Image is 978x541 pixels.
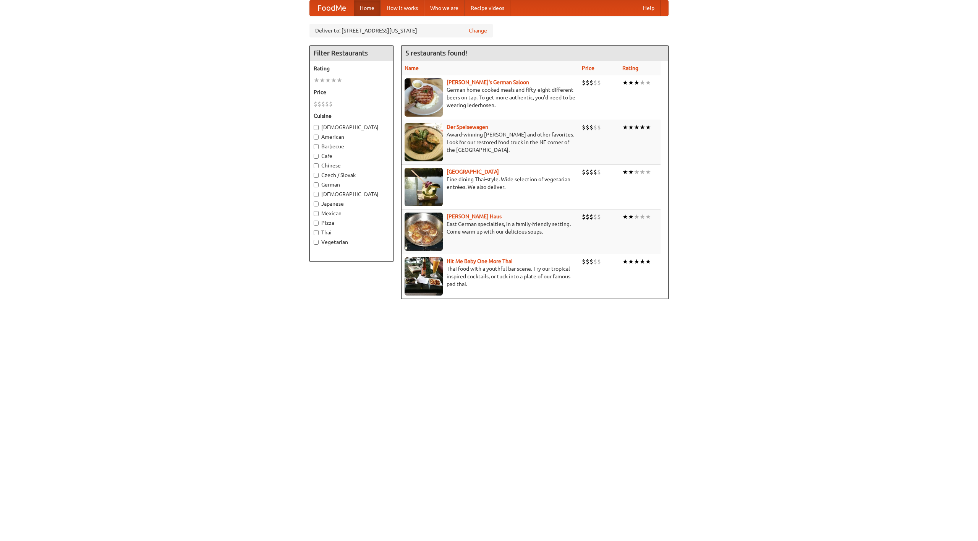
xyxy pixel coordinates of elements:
li: $ [586,168,589,176]
li: $ [582,168,586,176]
label: Chinese [314,162,389,169]
label: German [314,181,389,188]
a: Price [582,65,594,71]
a: Recipe videos [465,0,510,16]
input: Czech / Slovak [314,173,319,178]
a: Der Speisewagen [447,124,488,130]
li: ★ [622,78,628,87]
a: Hit Me Baby One More Thai [447,258,513,264]
li: ★ [628,257,634,266]
li: $ [593,123,597,132]
li: ★ [640,213,645,221]
li: ★ [645,213,651,221]
a: [PERSON_NAME] Haus [447,213,502,219]
b: [GEOGRAPHIC_DATA] [447,169,499,175]
li: ★ [628,213,634,221]
input: [DEMOGRAPHIC_DATA] [314,192,319,197]
img: esthers.jpg [405,78,443,117]
input: Cafe [314,154,319,159]
a: How it works [381,0,424,16]
label: [DEMOGRAPHIC_DATA] [314,190,389,198]
p: German home-cooked meals and fifty-eight different beers on tap. To get more authentic, you'd nee... [405,86,576,109]
li: ★ [622,213,628,221]
a: FoodMe [310,0,354,16]
li: $ [593,168,597,176]
label: Cafe [314,152,389,160]
input: Pizza [314,221,319,226]
li: $ [597,78,601,87]
li: ★ [634,168,640,176]
input: Vegetarian [314,240,319,245]
a: Help [637,0,661,16]
label: American [314,133,389,141]
label: [DEMOGRAPHIC_DATA] [314,123,389,131]
p: Award-winning [PERSON_NAME] and other favorites. Look for our restored food truck in the NE corne... [405,131,576,154]
li: ★ [634,213,640,221]
li: $ [597,213,601,221]
li: ★ [622,257,628,266]
li: ★ [331,76,337,84]
li: $ [582,213,586,221]
li: $ [597,123,601,132]
p: East German specialties, in a family-friendly setting. Come warm up with our delicious soups. [405,220,576,236]
a: Change [469,27,487,34]
p: Thai food with a youthful bar scene. Try our tropical inspired cocktails, or tuck into a plate of... [405,265,576,288]
img: speisewagen.jpg [405,123,443,161]
label: Barbecue [314,143,389,150]
li: $ [325,100,329,108]
li: $ [589,123,593,132]
li: ★ [634,78,640,87]
label: Japanese [314,200,389,208]
img: kohlhaus.jpg [405,213,443,251]
input: Mexican [314,211,319,216]
li: ★ [622,123,628,132]
li: ★ [640,78,645,87]
li: $ [314,100,317,108]
li: ★ [645,78,651,87]
li: $ [317,100,321,108]
a: Name [405,65,419,71]
li: $ [321,100,325,108]
li: $ [582,257,586,266]
li: ★ [645,257,651,266]
li: ★ [628,168,634,176]
li: ★ [628,123,634,132]
input: German [314,182,319,187]
li: ★ [645,123,651,132]
img: babythai.jpg [405,257,443,296]
label: Czech / Slovak [314,171,389,179]
li: ★ [622,168,628,176]
li: $ [586,123,589,132]
li: ★ [640,168,645,176]
li: ★ [319,76,325,84]
li: $ [597,257,601,266]
li: $ [329,100,333,108]
input: Japanese [314,201,319,206]
li: $ [593,213,597,221]
input: American [314,135,319,140]
p: Fine dining Thai-style. Wide selection of vegetarian entrées. We also deliver. [405,175,576,191]
li: $ [589,168,593,176]
h4: Filter Restaurants [310,45,393,61]
li: ★ [640,257,645,266]
li: ★ [325,76,331,84]
li: ★ [337,76,342,84]
li: ★ [634,257,640,266]
li: $ [597,168,601,176]
input: Barbecue [314,144,319,149]
input: Thai [314,230,319,235]
a: Rating [622,65,638,71]
li: $ [593,78,597,87]
li: $ [589,213,593,221]
ng-pluralize: 5 restaurants found! [405,49,467,57]
li: $ [582,123,586,132]
label: Vegetarian [314,238,389,246]
li: ★ [634,123,640,132]
label: Pizza [314,219,389,227]
div: Deliver to: [STREET_ADDRESS][US_STATE] [309,24,493,37]
li: $ [589,78,593,87]
a: Home [354,0,381,16]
